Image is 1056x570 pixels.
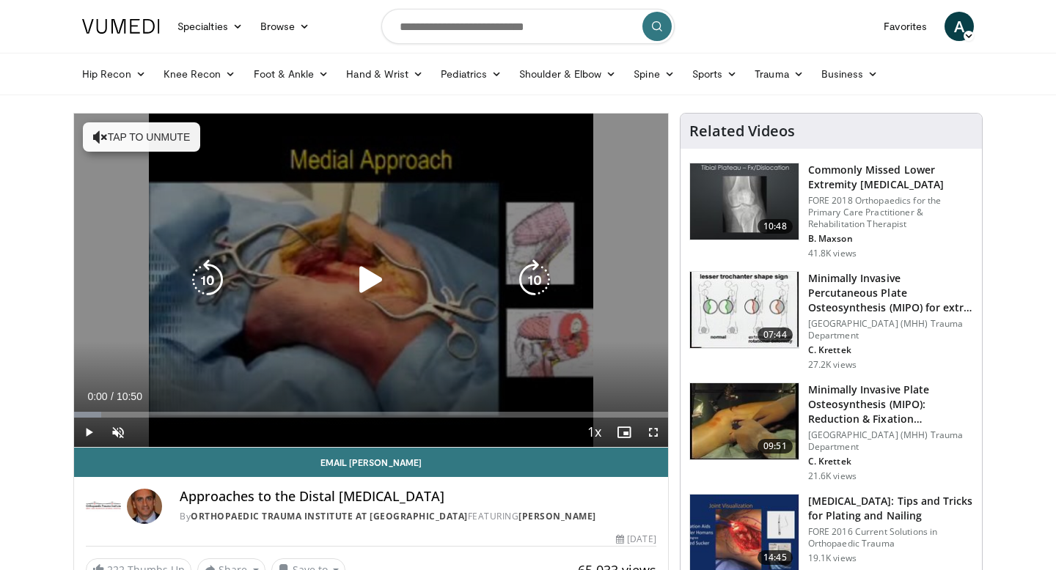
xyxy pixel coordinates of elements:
[74,418,103,447] button: Play
[609,418,639,447] button: Enable picture-in-picture mode
[82,19,160,34] img: VuMedi Logo
[808,456,973,467] p: C. Krettek
[808,470,857,482] p: 21.6K views
[689,122,795,140] h4: Related Videos
[74,114,668,448] video-js: Video Player
[616,533,656,546] div: [DATE]
[690,163,799,240] img: 4aa379b6-386c-4fb5-93ee-de5617843a87.150x105_q85_crop-smart_upscale.jpg
[117,391,142,402] span: 10:50
[758,439,793,454] span: 09:51
[86,489,121,524] img: Orthopaedic Trauma Institute at UCSF
[191,510,468,522] a: Orthopaedic Trauma Institute at [GEOGRAPHIC_DATA]
[808,163,973,192] h3: Commonly Missed Lower Extremity [MEDICAL_DATA]
[875,12,936,41] a: Favorites
[758,219,793,234] span: 10:48
[808,271,973,315] h3: Minimally Invasive Percutaneous Plate Osteosynthesis (MIPO) for extr…
[169,12,252,41] a: Specialties
[180,510,656,523] div: By FEATURING
[580,418,609,447] button: Playback Rate
[432,59,510,89] a: Pediatrics
[813,59,887,89] a: Business
[103,418,133,447] button: Unmute
[625,59,683,89] a: Spine
[690,272,799,348] img: fylOjp5pkC-GA4Zn4xMDoxOjBrO-I4W8_9.150x105_q85_crop-smart_upscale.jpg
[683,59,747,89] a: Sports
[808,382,973,426] h3: Minimally Invasive Plate Osteosynthesis (MIPO): Reduction & Fixation…
[746,59,813,89] a: Trauma
[381,9,675,44] input: Search topics, interventions
[689,382,973,482] a: 09:51 Minimally Invasive Plate Osteosynthesis (MIPO): Reduction & Fixation… [GEOGRAPHIC_DATA] (MH...
[510,59,625,89] a: Shoulder & Elbow
[808,195,973,230] p: FORE 2018 Orthopaedics for the Primary Care Practitioner & Rehabilitation Therapist
[808,526,973,549] p: FORE 2016 Current Solutions in Orthopaedic Trauma
[808,359,857,371] p: 27.2K views
[74,412,668,418] div: Progress Bar
[690,383,799,459] img: x0JBUkvnwpAy-qi34xMDoxOjBvO1TC8Z.150x105_q85_crop-smart_upscale.jpg
[83,122,200,152] button: Tap to unmute
[945,12,974,41] a: A
[758,550,793,565] span: 14:45
[808,318,973,341] p: [GEOGRAPHIC_DATA] (MHH) Trauma Department
[127,489,162,524] img: Avatar
[808,494,973,523] h3: [MEDICAL_DATA]: Tips and Tricks for Plating and Nailing
[639,418,668,447] button: Fullscreen
[808,248,857,259] p: 41.8K views
[111,391,114,402] span: /
[155,59,245,89] a: Knee Recon
[74,448,668,477] a: Email [PERSON_NAME]
[808,233,973,245] p: B. Maxson
[518,510,596,522] a: [PERSON_NAME]
[808,344,973,356] p: C. Krettek
[689,271,973,371] a: 07:44 Minimally Invasive Percutaneous Plate Osteosynthesis (MIPO) for extr… [GEOGRAPHIC_DATA] (MH...
[689,163,973,259] a: 10:48 Commonly Missed Lower Extremity [MEDICAL_DATA] FORE 2018 Orthopaedics for the Primary Care ...
[808,429,973,453] p: [GEOGRAPHIC_DATA] (MHH) Trauma Department
[87,391,107,402] span: 0:00
[73,59,155,89] a: Hip Recon
[180,489,656,505] h4: Approaches to the Distal [MEDICAL_DATA]
[245,59,338,89] a: Foot & Ankle
[337,59,432,89] a: Hand & Wrist
[808,552,857,564] p: 19.1K views
[758,327,793,342] span: 07:44
[252,12,319,41] a: Browse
